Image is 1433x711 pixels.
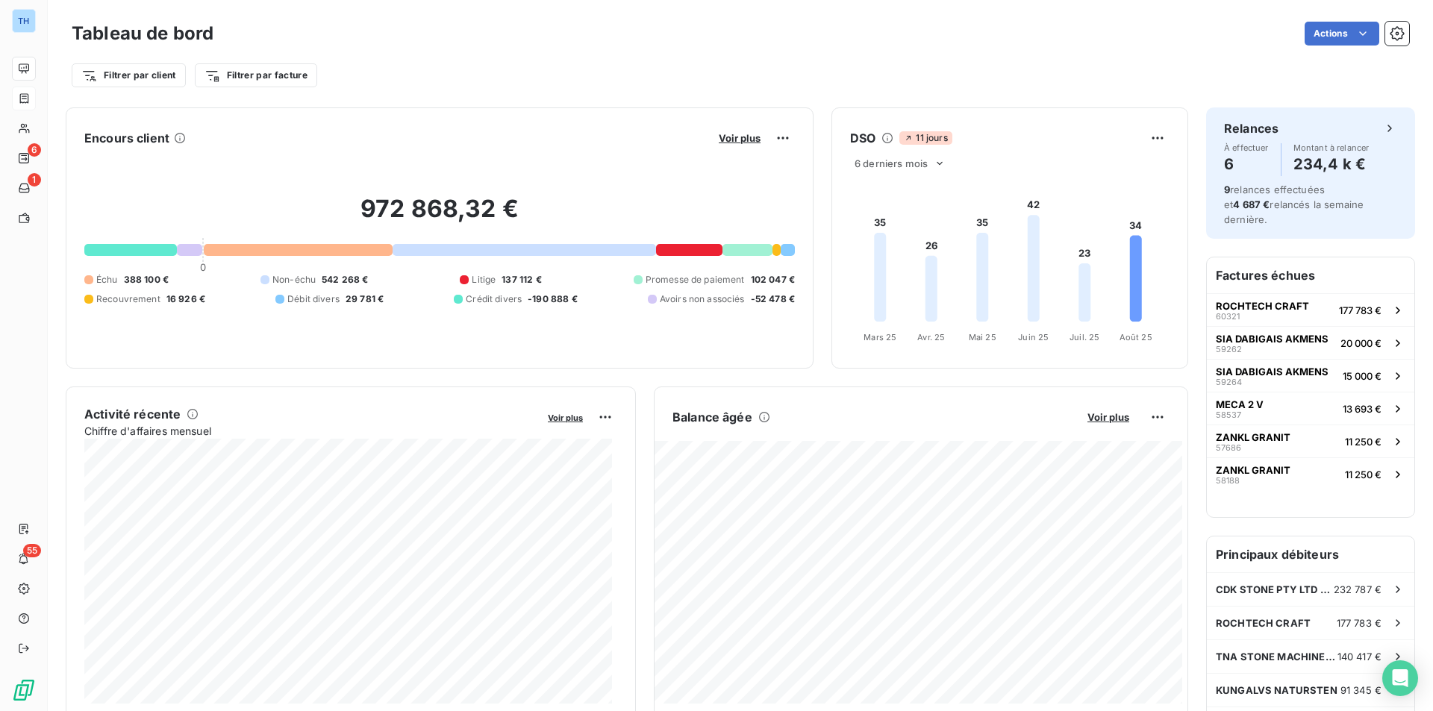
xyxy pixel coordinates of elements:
tspan: Mars 25 [864,332,896,342]
div: Open Intercom Messenger [1382,660,1418,696]
span: 59262 [1216,345,1242,354]
span: 13 693 € [1343,403,1382,415]
span: ROCHTECH CRAFT [1216,617,1311,629]
span: 177 783 € [1339,304,1382,316]
button: Voir plus [714,131,765,145]
span: Voir plus [548,413,583,423]
span: À effectuer [1224,143,1269,152]
span: 91 345 € [1340,684,1382,696]
button: MECA 2 V5853713 693 € [1207,392,1414,425]
span: 6 [28,143,41,157]
button: Filtrer par client [72,63,186,87]
button: Voir plus [1083,410,1134,424]
h4: 6 [1224,152,1269,176]
span: 60321 [1216,312,1240,321]
span: -190 888 € [528,292,578,306]
h6: DSO [850,129,875,147]
button: Filtrer par facture [195,63,317,87]
span: Voir plus [1087,411,1129,423]
button: ZANKL GRANIT5818811 250 € [1207,457,1414,490]
span: 388 100 € [124,273,169,286]
span: -52 478 € [751,292,795,306]
span: 15 000 € [1343,370,1382,382]
button: Voir plus [543,410,587,424]
span: Recouvrement [96,292,160,306]
button: SIA DABIGAIS AKMENS5926415 000 € [1207,359,1414,392]
span: 177 783 € [1337,617,1382,629]
h6: Encours client [84,129,169,147]
tspan: Avr. 25 [917,332,945,342]
h6: Relances [1224,119,1279,137]
span: CDK STONE PTY LTD ([GEOGRAPHIC_DATA]) [1216,583,1334,595]
button: Actions [1305,22,1379,46]
tspan: Juil. 25 [1070,332,1099,342]
span: Voir plus [719,132,761,144]
span: relances effectuées et relancés la semaine dernière. [1224,184,1364,225]
span: 11 250 € [1345,436,1382,448]
span: Chiffre d'affaires mensuel [84,423,537,439]
h6: Balance âgée [672,408,752,426]
span: TNA STONE MACHINERY INC. [1216,651,1337,663]
button: ROCHTECH CRAFT60321177 783 € [1207,293,1414,326]
span: 29 781 € [346,292,384,306]
span: 16 926 € [166,292,205,306]
span: 9 [1224,184,1230,195]
span: 11 250 € [1345,469,1382,480]
span: Débit divers [287,292,340,306]
span: 0 [200,261,206,273]
img: Logo LeanPay [12,678,36,702]
span: Non-échu [272,273,316,286]
span: ZANKL GRANIT [1216,431,1290,443]
span: MECA 2 V [1216,398,1264,410]
h3: Tableau de bord [72,20,213,47]
h2: 972 868,32 € [84,194,795,239]
div: TH [12,9,36,33]
h6: Factures échues [1207,257,1414,293]
span: SIA DABIGAIS AKMENS [1216,366,1329,378]
span: KUNGALVS NATURSTEN [1216,684,1337,696]
span: Crédit divers [466,292,522,306]
h6: Activité récente [84,405,181,423]
span: 59264 [1216,378,1242,386]
span: Échu [96,273,118,286]
span: 58188 [1216,476,1240,485]
span: 55 [23,544,41,557]
span: 57686 [1216,443,1241,452]
a: 1 [12,176,35,200]
span: ROCHTECH CRAFT [1216,300,1309,312]
button: SIA DABIGAIS AKMENS5926220 000 € [1207,326,1414,359]
span: Montant à relancer [1293,143,1370,152]
tspan: Mai 25 [969,332,996,342]
span: SIA DABIGAIS AKMENS [1216,333,1329,345]
a: 6 [12,146,35,170]
span: ZANKL GRANIT [1216,464,1290,476]
h6: Principaux débiteurs [1207,536,1414,572]
span: Litige [472,273,496,286]
span: 137 112 € [502,273,541,286]
span: Promesse de paiement [646,273,745,286]
span: 542 268 € [322,273,368,286]
span: 232 787 € [1334,583,1382,595]
button: ZANKL GRANIT5768611 250 € [1207,425,1414,457]
span: 102 047 € [751,273,795,286]
span: 20 000 € [1340,337,1382,349]
span: 58537 [1216,410,1241,419]
span: 4 687 € [1233,198,1270,210]
tspan: Juin 25 [1018,332,1049,342]
span: 1 [28,173,41,187]
h4: 234,4 k € [1293,152,1370,176]
span: Avoirs non associés [660,292,745,306]
tspan: Août 25 [1120,332,1152,342]
span: 140 417 € [1337,651,1382,663]
span: 11 jours [899,131,952,145]
span: 6 derniers mois [855,157,928,169]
